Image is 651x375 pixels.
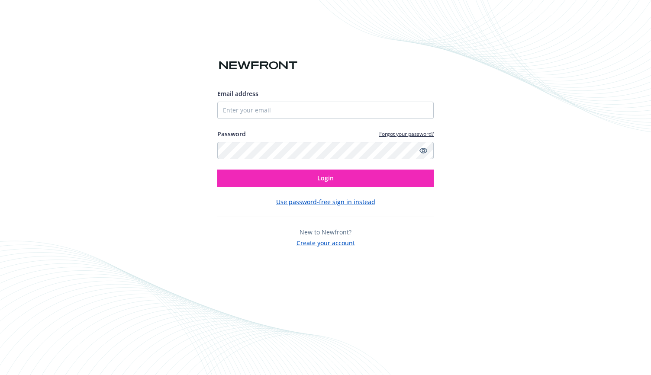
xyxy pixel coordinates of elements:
label: Password [217,129,246,138]
a: Show password [418,145,429,156]
span: New to Newfront? [300,228,351,236]
input: Enter your email [217,102,434,119]
span: Email address [217,90,258,98]
button: Login [217,170,434,187]
button: Create your account [296,237,355,247]
input: Enter your password [217,142,434,159]
img: Newfront logo [217,58,299,73]
span: Login [317,174,334,182]
a: Forgot your password? [379,130,434,138]
button: Use password-free sign in instead [276,197,375,206]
